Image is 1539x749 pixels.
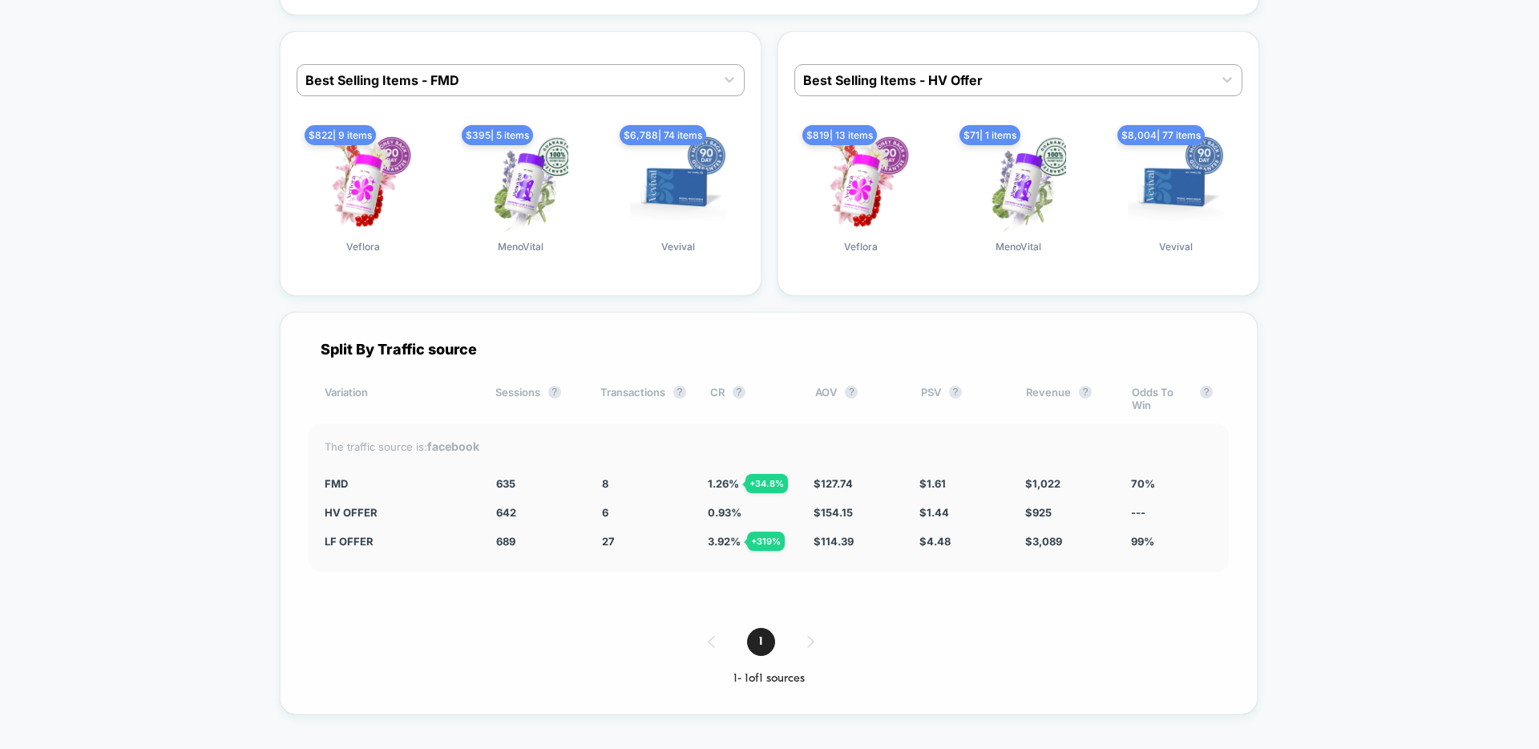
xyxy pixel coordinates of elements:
div: LF Offer [325,535,472,548]
span: Vevival [661,241,695,253]
span: 6 [602,506,608,519]
span: 27 [602,535,615,548]
div: FMD [325,477,472,490]
div: + 34.8 % [745,474,788,493]
span: 3.92 % [708,535,741,548]
span: $ 154.15 [814,506,853,519]
span: 689 [496,535,515,548]
span: 0.93 % [708,506,741,519]
div: Sessions [495,386,576,411]
img: produt [1128,136,1224,233]
div: Split By Traffic source [309,341,1229,358]
span: 1.26 % [708,477,739,490]
button: ? [1079,386,1092,399]
span: 8 [602,477,608,490]
div: HV Offer [325,506,472,519]
button: ? [845,386,858,399]
span: MenoVital [996,241,1041,253]
div: Revenue [1026,386,1107,411]
div: 1 - 1 of 1 sources [309,672,1229,686]
span: $ 8,004 | 77 items [1117,125,1205,145]
span: $ 819 | 13 items [802,125,877,145]
button: ? [548,386,561,399]
button: ? [949,386,962,399]
div: Variation [325,386,471,411]
div: 99% [1131,535,1213,548]
div: 70% [1131,477,1213,490]
div: --- [1131,506,1213,519]
span: $ 114.39 [814,535,854,548]
button: ? [1200,386,1213,399]
span: $ 4.48 [919,535,951,548]
span: $ 925 [1025,506,1052,519]
img: produt [472,136,568,233]
div: PSV [921,386,1002,411]
span: 642 [496,506,516,519]
span: Veflora [346,241,380,253]
img: produt [315,136,411,233]
div: The traffic source is: [325,439,1213,453]
span: $ 71 | 1 items [959,125,1020,145]
div: + 319 % [747,532,785,551]
div: CR [710,386,791,411]
span: $ 6,788 | 74 items [620,125,706,145]
span: MenoVital [498,241,543,253]
span: $ 822 | 9 items [305,125,376,145]
div: AOV [815,386,896,411]
div: Odds To Win [1132,386,1213,411]
img: produt [630,136,726,233]
span: Veflora [844,241,878,253]
span: 635 [496,477,515,490]
button: ? [673,386,686,399]
span: $ 3,089 [1025,535,1062,548]
span: $ 127.74 [814,477,853,490]
img: produt [970,136,1066,233]
span: $ 1.44 [919,506,949,519]
div: Transactions [600,386,686,411]
span: Vevival [1159,241,1193,253]
span: $ 1.61 [919,477,946,490]
button: ? [733,386,745,399]
img: produt [813,136,909,233]
span: 1 [747,628,775,656]
span: $ 1,022 [1025,477,1060,490]
span: $ 395 | 5 items [462,125,533,145]
strong: facebook [427,439,479,453]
